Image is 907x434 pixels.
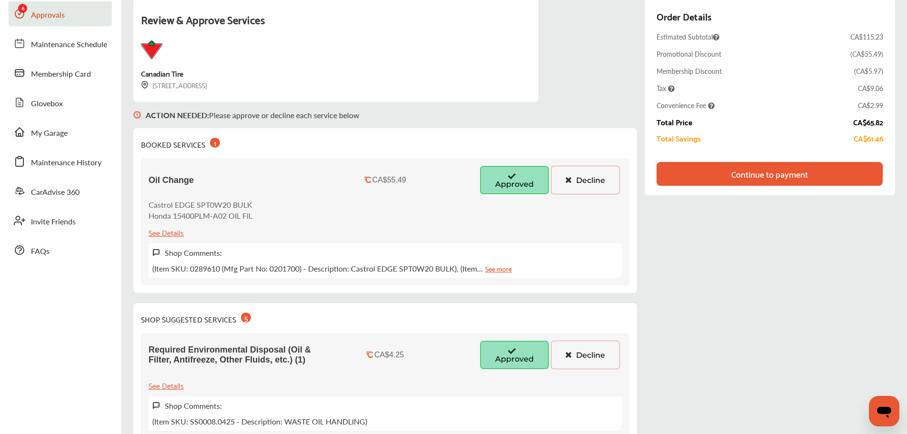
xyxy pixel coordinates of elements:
span: Required Environmental Disposal (Oil & Filter, Antifreeze, Other Fluids, etc.) (1) [149,345,334,365]
div: ( CA$5.97 ) [854,66,883,76]
span: FAQs [31,245,50,258]
div: Order Details [657,8,711,24]
a: My Garage [9,120,112,144]
a: Maintenance History [9,149,112,174]
div: CA$55.49 [372,176,406,184]
div: [STREET_ADDRESS] [141,80,207,91]
img: logo-canadian-tire.png [141,40,162,59]
img: svg+xml;base64,PHN2ZyB3aWR0aD0iMTYiIGhlaWdodD0iMTciIHZpZXdCb3g9IjAgMCAxNiAxNyIgZmlsbD0ibm9uZSIgeG... [133,102,141,128]
div: Total Price [657,118,692,126]
a: Approvals [9,1,112,26]
a: Membership Card [9,61,112,85]
img: svg+xml;base64,PHN2ZyB3aWR0aD0iMTYiIGhlaWdodD0iMTciIHZpZXdCb3g9IjAgMCAxNiAxNyIgZmlsbD0ibm9uZSIgeG... [152,249,160,257]
p: Please approve or decline each service below [146,110,359,121]
span: Tax [657,83,675,93]
span: My Garage [31,127,68,140]
img: svg+xml;base64,PHN2ZyB3aWR0aD0iMTYiIGhlaWdodD0iMTciIHZpZXdCb3g9IjAgMCAxNiAxNyIgZmlsbD0ibm9uZSIgeG... [152,402,160,410]
p: Honda 15400PLM-A02 OIL FIL [149,210,252,221]
div: CA$115.23 [850,32,883,41]
p: (Item SKU: 0289610 (Mfg Part No: 0201700) - Description: Castrol EDGE SPT0W20 BULK), (Item… [152,263,512,274]
label: Shop Comments: [165,247,222,258]
div: Continue to payment [731,169,808,179]
div: Canadian Tire [141,67,183,80]
span: Maintenance Schedule [31,39,107,51]
a: Maintenance Schedule [9,31,112,56]
span: CarAdvise 360 [31,186,80,199]
span: Maintenance History [31,157,101,169]
div: BOOKED SERVICES [141,136,220,151]
div: Total Savings [657,134,701,142]
iframe: Button to launch messaging window [869,396,899,426]
div: 1 [210,138,220,148]
div: CA$61.46 [854,134,883,142]
span: Convenience Fee [657,101,715,110]
span: Invite Friends [31,216,76,228]
div: CA$2.99 [858,101,883,110]
label: Shop Comments: [165,400,222,411]
a: Invite Friends [9,208,112,233]
b: ACTION NEEDED : [146,110,209,121]
span: Glovebox [31,98,63,110]
p: Castrol EDGE SPT0W20 BULK [149,199,252,210]
a: FAQs [9,238,112,262]
a: See more [485,263,512,274]
div: SHOP SUGGESTED SERVICES [141,311,251,325]
span: Membership Card [31,68,91,81]
div: Review & Approve Services [141,10,531,40]
span: Approvals [31,9,65,21]
div: CA$65.82 [853,118,883,126]
div: Membership Discount [657,66,722,76]
button: Approved [480,341,549,369]
span: Estimated Subtotal [657,32,719,41]
div: 5 [241,313,251,323]
div: See Details [149,226,184,239]
button: Decline [551,341,620,369]
button: Approved [480,166,549,194]
img: svg+xml;base64,PHN2ZyB3aWR0aD0iMTYiIGhlaWdodD0iMTciIHZpZXdCb3g9IjAgMCAxNiAxNyIgZmlsbD0ibm9uZSIgeG... [141,81,149,89]
a: CarAdvise 360 [9,179,112,203]
button: Decline [551,166,620,194]
span: Oil Change [149,175,194,185]
a: Glovebox [9,90,112,115]
div: CA$4.25 [374,351,404,359]
div: ( CA$55.49 ) [850,49,883,59]
div: CA$9.06 [858,83,883,93]
div: See Details [149,379,184,392]
div: Promotional Discount [657,49,721,59]
p: (Item SKU: SS0008.0425 - Description: WASTE OIL HANDLING) [152,416,367,427]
